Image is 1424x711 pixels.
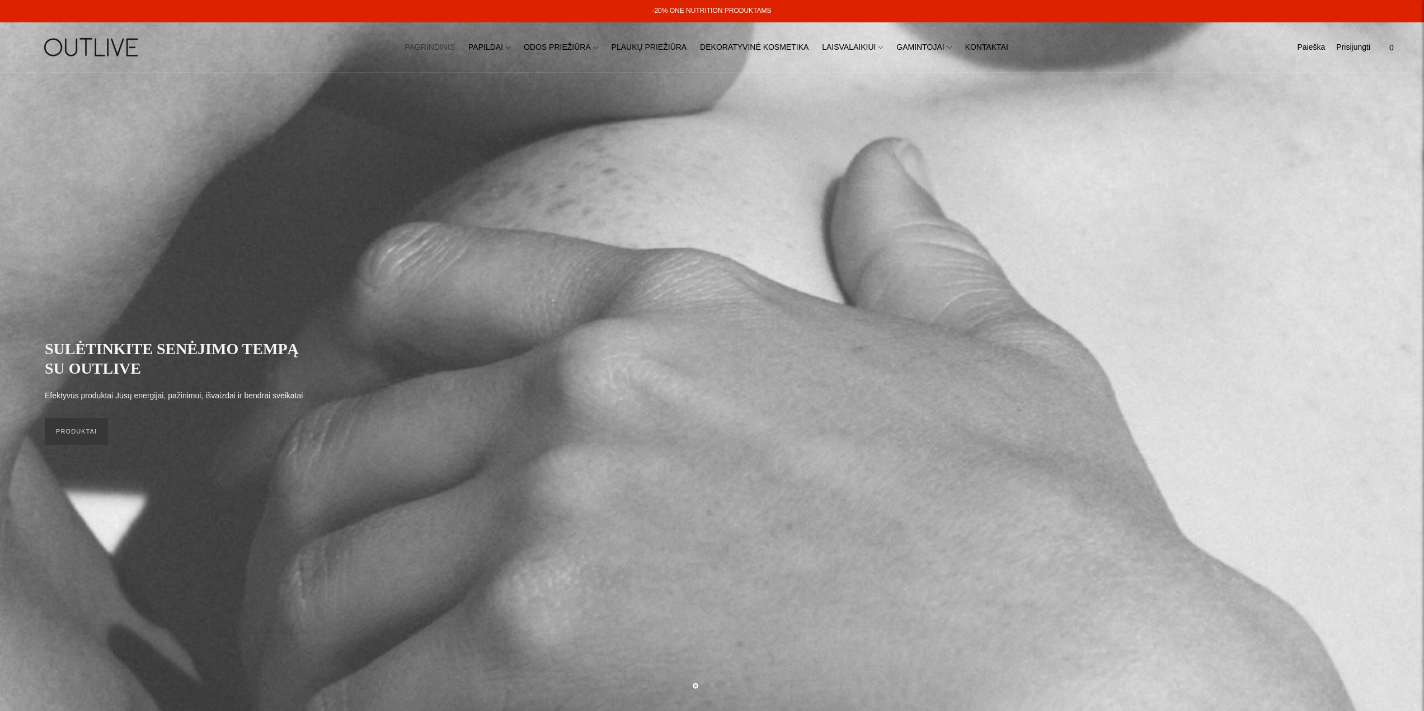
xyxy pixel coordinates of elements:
a: KONTAKTAI [965,35,1008,60]
a: PAGRINDINIS [405,35,455,60]
a: PLAUKŲ PRIEŽIŪRA [612,35,687,60]
button: Move carousel to slide 2 [709,682,715,688]
button: Move carousel to slide 3 [726,682,731,688]
a: PRODUKTAI [45,418,108,445]
a: PAPILDAI [468,35,510,60]
a: Prisijungti [1336,35,1370,60]
a: 0 [1381,35,1402,60]
p: Efektyvūs produktai Jūsų energijai, pažinimui, išvaizdai ir bendrai sveikatai [45,389,303,403]
button: Move carousel to slide 1 [693,683,698,689]
h2: SULĖTINKITE SENĖJIMO TEMPĄ SU OUTLIVE [45,339,313,378]
img: OUTLIVE [22,28,162,67]
a: -20% ONE NUTRITION PRODUKTAMS [652,7,771,15]
a: GAMINTOJAI [896,35,951,60]
a: ODOS PRIEŽIŪRA [524,35,598,60]
span: 0 [1384,40,1399,55]
a: DEKORATYVINĖ KOSMETIKA [700,35,809,60]
a: Paieška [1297,35,1325,60]
a: LAISVALAIKIUI [822,35,883,60]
